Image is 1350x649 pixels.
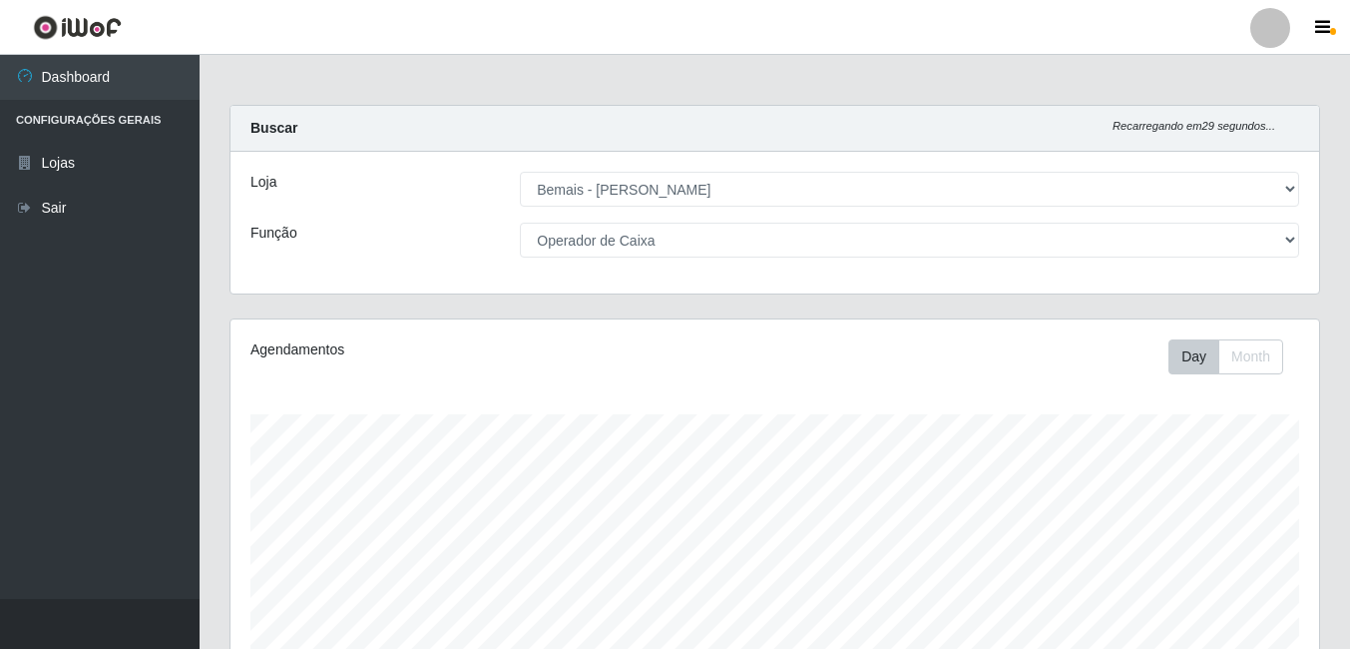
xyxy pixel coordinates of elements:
[250,339,670,360] div: Agendamentos
[250,223,297,244] label: Função
[250,172,276,193] label: Loja
[1168,339,1283,374] div: First group
[250,120,297,136] strong: Buscar
[1168,339,1219,374] button: Day
[1113,120,1275,132] i: Recarregando em 29 segundos...
[1218,339,1283,374] button: Month
[33,15,122,40] img: CoreUI Logo
[1168,339,1299,374] div: Toolbar with button groups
